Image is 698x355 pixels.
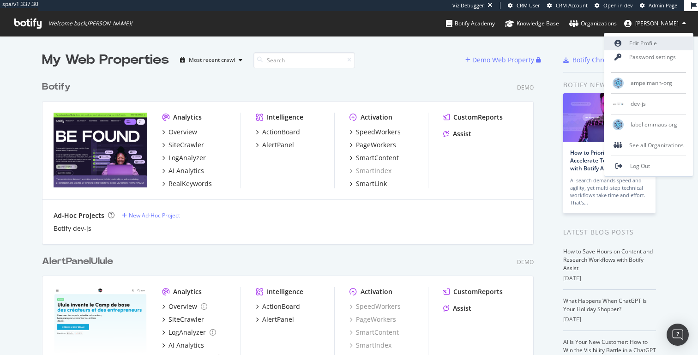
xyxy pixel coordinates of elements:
[443,129,471,138] a: Assist
[563,55,638,65] a: Botify Chrome Plugin
[630,162,650,170] span: Log Out
[42,51,169,69] div: My Web Properties
[361,113,392,122] div: Activation
[42,255,113,268] div: AlertPanelUlule
[173,113,202,122] div: Analytics
[267,113,303,122] div: Intelligence
[162,127,197,137] a: Overview
[517,2,540,9] span: CRM User
[517,258,534,266] div: Demo
[349,179,387,188] a: SmartLink
[595,2,633,9] a: Open in dev
[168,315,204,324] div: SiteCrawler
[168,328,206,337] div: LogAnalyzer
[162,315,204,324] a: SiteCrawler
[572,55,638,65] div: Botify Chrome Plugin
[443,287,503,296] a: CustomReports
[631,120,677,128] span: label emmaus org
[256,127,300,137] a: ActionBoard
[569,19,617,28] div: Organizations
[189,57,235,63] div: Most recent crawl
[349,140,396,150] a: PageWorkers
[465,53,536,67] button: Demo Web Property
[54,113,147,187] img: Botify
[563,247,653,272] a: How to Save Hours on Content and Research Workflows with Botify Assist
[453,113,503,122] div: CustomReports
[356,127,401,137] div: SpeedWorkers
[162,328,216,337] a: LogAnalyzer
[54,211,104,220] div: Ad-Hoc Projects
[640,2,677,9] a: Admin Page
[649,2,677,9] span: Admin Page
[42,80,74,94] a: Botify
[262,140,294,150] div: AlertPanel
[267,287,303,296] div: Intelligence
[465,56,536,64] a: Demo Web Property
[162,166,204,175] a: AI Analytics
[168,179,212,188] div: RealKeywords
[556,2,588,9] span: CRM Account
[603,2,633,9] span: Open in dev
[349,127,401,137] a: SpeedWorkers
[349,328,399,337] div: SmartContent
[613,102,624,105] img: dev-js
[563,315,656,324] div: [DATE]
[168,341,204,350] div: AI Analytics
[472,55,534,65] div: Demo Web Property
[162,179,212,188] a: RealKeywords
[631,100,646,108] span: dev-js
[168,127,197,137] div: Overview
[349,302,401,311] a: SpeedWorkers
[635,19,679,27] span: Thomas Grange
[349,153,399,162] a: SmartContent
[122,211,180,219] a: New Ad-Hoc Project
[176,53,246,67] button: Most recent crawl
[262,127,300,137] div: ActionBoard
[563,80,656,90] div: Botify news
[631,79,672,87] span: ampelmann-org
[547,2,588,9] a: CRM Account
[168,140,204,150] div: SiteCrawler
[262,315,294,324] div: AlertPanel
[604,138,693,152] div: See all Organizations
[446,11,495,36] a: Botify Academy
[446,19,495,28] div: Botify Academy
[256,315,294,324] a: AlertPanel
[349,341,391,350] a: SmartIndex
[54,224,91,233] a: Botify dev-js
[505,11,559,36] a: Knowledge Base
[563,93,656,142] img: How to Prioritize and Accelerate Technical SEO with Botify Assist
[349,315,396,324] div: PageWorkers
[253,52,355,68] input: Search
[168,166,204,175] div: AI Analytics
[256,140,294,150] a: AlertPanel
[617,16,693,31] button: [PERSON_NAME]
[129,211,180,219] div: New Ad-Hoc Project
[162,341,204,350] a: AI Analytics
[604,36,693,50] a: Edit Profile
[168,302,197,311] div: Overview
[349,166,391,175] a: SmartIndex
[162,140,204,150] a: SiteCrawler
[563,297,647,313] a: What Happens When ChatGPT Is Your Holiday Shopper?
[173,287,202,296] div: Analytics
[356,179,387,188] div: SmartLink
[42,255,117,268] a: AlertPanelUlule
[443,304,471,313] a: Assist
[356,153,399,162] div: SmartContent
[604,50,693,64] a: Password settings
[667,324,689,346] div: Open Intercom Messenger
[569,11,617,36] a: Organizations
[453,129,471,138] div: Assist
[563,227,656,237] div: Latest Blog Posts
[452,2,486,9] div: Viz Debugger:
[453,287,503,296] div: CustomReports
[613,78,624,89] img: ampelmann-org
[256,302,300,311] a: ActionBoard
[356,140,396,150] div: PageWorkers
[162,153,206,162] a: LogAnalyzer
